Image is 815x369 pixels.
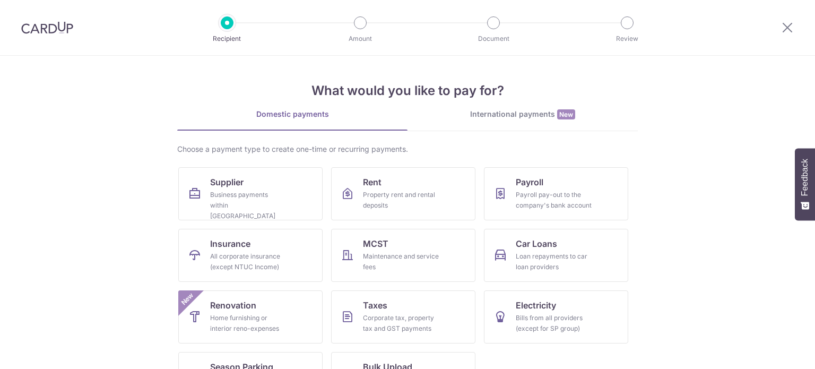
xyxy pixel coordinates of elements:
div: Domestic payments [177,109,407,119]
p: Document [454,33,533,44]
p: Amount [321,33,400,44]
img: CardUp [21,21,73,34]
span: New [557,109,575,119]
div: Business payments within [GEOGRAPHIC_DATA] [210,190,287,221]
div: Home furnishing or interior reno-expenses [210,313,287,334]
div: Maintenance and service fees [363,251,439,272]
a: MCSTMaintenance and service fees [331,229,475,282]
p: Review [588,33,666,44]
span: Insurance [210,237,250,250]
p: Recipient [188,33,266,44]
iframe: Opens a widget where you can find more information [747,337,804,364]
span: Supplier [210,176,244,188]
a: TaxesCorporate tax, property tax and GST payments [331,290,475,344]
div: Payroll pay-out to the company's bank account [516,190,592,211]
a: InsuranceAll corporate insurance (except NTUC Income) [178,229,323,282]
div: Loan repayments to car loan providers [516,251,592,272]
button: Feedback - Show survey [795,148,815,220]
a: Car LoansLoan repayments to car loan providers [484,229,628,282]
span: Taxes [363,299,387,312]
span: Renovation [210,299,256,312]
a: SupplierBusiness payments within [GEOGRAPHIC_DATA] [178,167,323,220]
a: PayrollPayroll pay-out to the company's bank account [484,167,628,220]
a: ElectricityBills from all providers (except for SP group) [484,290,628,344]
span: Feedback [800,159,810,196]
div: Corporate tax, property tax and GST payments [363,313,439,334]
div: All corporate insurance (except NTUC Income) [210,251,287,272]
span: Rent [363,176,382,188]
a: RenovationHome furnishing or interior reno-expensesNew [178,290,323,344]
h4: What would you like to pay for? [177,81,638,100]
span: Electricity [516,299,556,312]
a: RentProperty rent and rental deposits [331,167,475,220]
div: Bills from all providers (except for SP group) [516,313,592,334]
span: New [179,290,196,308]
div: Choose a payment type to create one-time or recurring payments. [177,144,638,155]
span: MCST [363,237,388,250]
div: International payments [407,109,638,120]
span: Car Loans [516,237,557,250]
span: Payroll [516,176,543,188]
div: Property rent and rental deposits [363,190,439,211]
